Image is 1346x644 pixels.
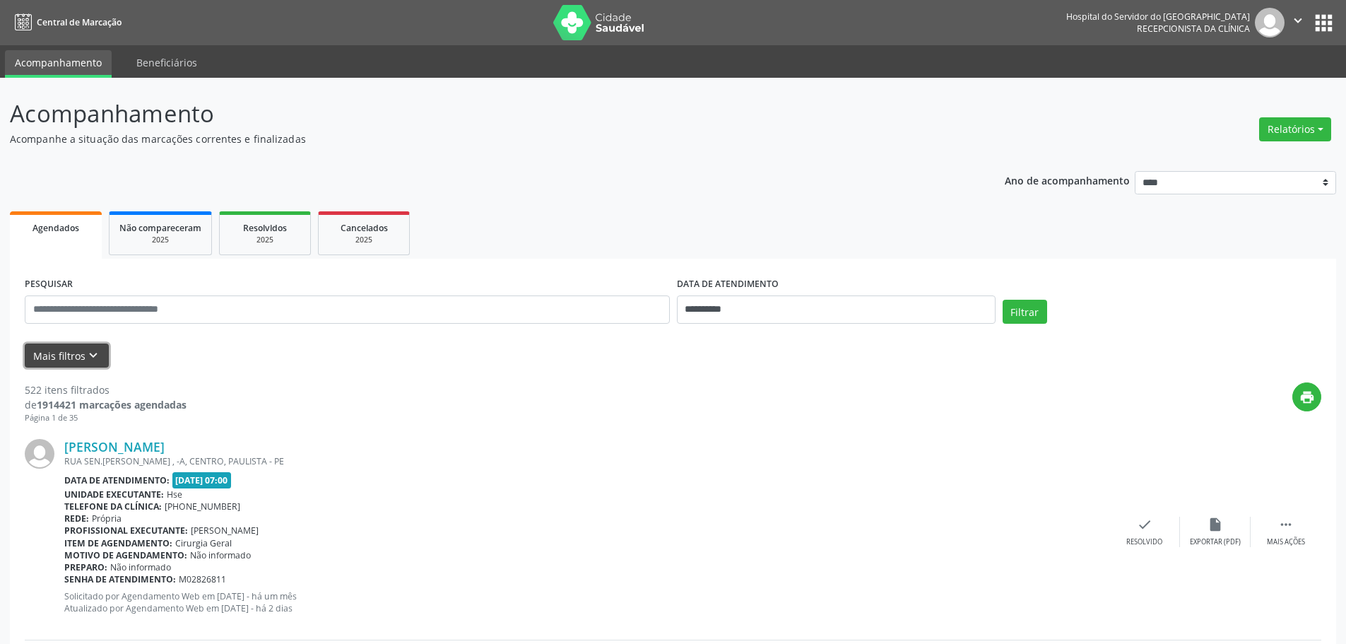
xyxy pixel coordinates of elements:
span: Cirurgia Geral [175,537,232,549]
p: Acompanhe a situação das marcações correntes e finalizadas [10,131,938,146]
span: [PHONE_NUMBER] [165,500,240,513]
button: Filtrar [1003,300,1047,324]
i: keyboard_arrow_down [85,348,101,363]
button: apps [1311,11,1336,35]
span: [DATE] 07:00 [172,472,232,488]
b: Data de atendimento: [64,474,170,486]
b: Telefone da clínica: [64,500,162,513]
span: Não informado [190,549,251,561]
span: Resolvidos [243,222,287,234]
b: Preparo: [64,561,107,573]
a: Acompanhamento [5,50,112,78]
div: Página 1 de 35 [25,412,187,424]
span: Cancelados [341,222,388,234]
div: Hospital do Servidor do [GEOGRAPHIC_DATA] [1066,11,1250,23]
b: Motivo de agendamento: [64,549,187,561]
label: DATA DE ATENDIMENTO [677,274,779,295]
button: print [1292,382,1321,411]
b: Item de agendamento: [64,537,172,549]
span: M02826811 [179,573,226,585]
img: img [1255,8,1285,37]
div: 2025 [230,235,300,245]
div: 2025 [329,235,399,245]
strong: 1914421 marcações agendadas [37,398,187,411]
div: 2025 [119,235,201,245]
span: Própria [92,513,122,525]
i: print [1299,390,1315,405]
div: RUA SEN.[PERSON_NAME] , -A, CENTRO, PAULISTA - PE [64,455,1109,467]
p: Solicitado por Agendamento Web em [DATE] - há um mês Atualizado por Agendamento Web em [DATE] - h... [64,590,1109,614]
i: insert_drive_file [1208,517,1223,532]
button:  [1285,8,1311,37]
a: Central de Marcação [10,11,122,34]
img: img [25,439,54,469]
a: [PERSON_NAME] [64,439,165,455]
div: 522 itens filtrados [25,382,187,397]
i: check [1137,517,1152,532]
div: Resolvido [1126,537,1162,547]
i:  [1278,517,1294,532]
b: Senha de atendimento: [64,573,176,585]
div: Mais ações [1267,537,1305,547]
span: Não compareceram [119,222,201,234]
span: [PERSON_NAME] [191,525,259,537]
span: Hse [167,488,182,500]
b: Unidade executante: [64,488,164,500]
b: Profissional executante: [64,525,188,537]
button: Relatórios [1259,117,1331,141]
span: Recepcionista da clínica [1137,23,1250,35]
a: Beneficiários [126,50,207,75]
p: Acompanhamento [10,96,938,131]
div: de [25,397,187,412]
span: Não informado [110,561,171,573]
span: Agendados [33,222,79,234]
label: PESQUISAR [25,274,73,295]
span: Central de Marcação [37,16,122,28]
p: Ano de acompanhamento [1005,171,1130,189]
div: Exportar (PDF) [1190,537,1241,547]
button: Mais filtroskeyboard_arrow_down [25,344,109,368]
i:  [1290,13,1306,28]
b: Rede: [64,513,89,525]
